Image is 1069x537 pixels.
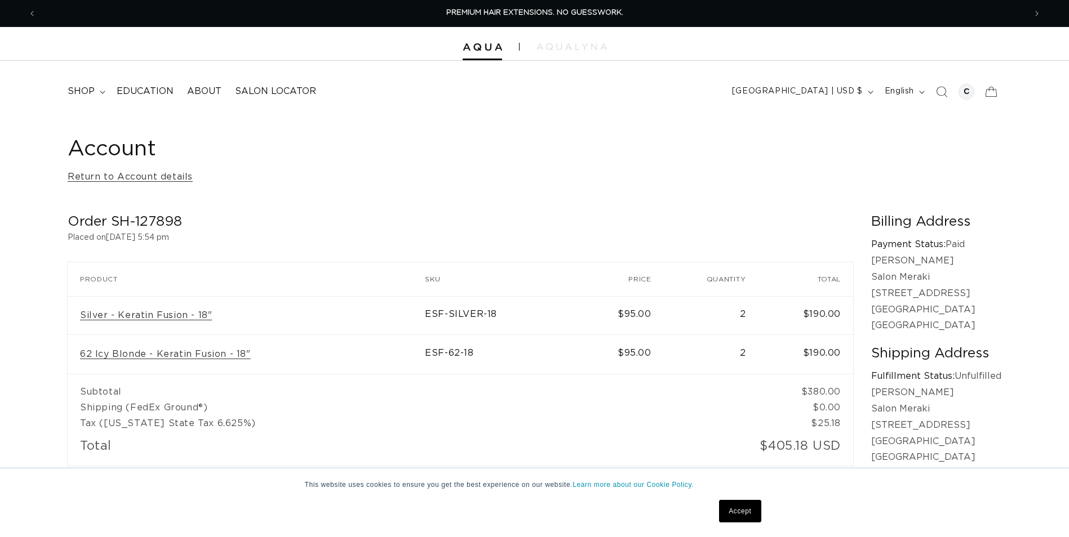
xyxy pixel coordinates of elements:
td: Tax ([US_STATE] State Tax 6.625%) [68,415,758,431]
img: aqualyna.com [536,43,607,50]
strong: Fulfillment Status: [871,372,955,381]
a: Return to Account details [68,169,193,185]
span: PREMIUM HAIR EXTENSIONS. NO GUESSWORK. [446,9,623,16]
span: shop [68,86,95,97]
td: Total [68,431,664,466]
a: Silver - Keratin Fusion - 18" [80,310,212,321]
img: Aqua Hair Extensions [463,43,502,51]
button: [GEOGRAPHIC_DATA] | USD $ [725,81,878,102]
td: $0.00 [758,400,853,415]
time: [DATE] 5:54 pm [106,234,169,241]
h2: Order SH-127898 [68,213,853,231]
td: 2 [664,335,758,374]
a: Salon Locator [228,79,323,104]
td: $405.18 USD [664,431,853,466]
td: $190.00 [758,296,853,335]
p: Placed on [68,231,853,245]
a: 62 Icy Blonde - Keratin Fusion - 18" [80,348,251,360]
p: [PERSON_NAME] Salon Meraki [STREET_ADDRESS] [GEOGRAPHIC_DATA] [GEOGRAPHIC_DATA] [871,384,1001,466]
td: Shipping (FedEx Ground®) [68,400,758,415]
a: Learn more about our Cookie Policy. [573,481,694,489]
span: [GEOGRAPHIC_DATA] | USD $ [732,86,863,97]
span: $95.00 [618,310,651,319]
td: $190.00 [758,335,853,374]
strong: Payment Status: [871,240,946,249]
td: ESF-SILVER-18 [425,296,579,335]
h2: Shipping Address [871,345,1001,363]
h1: Account [68,136,1001,163]
h2: Billing Address [871,213,1001,231]
th: Product [68,262,425,296]
span: $95.00 [618,348,651,357]
th: Total [758,262,853,296]
p: This website uses cookies to ensure you get the best experience on our website. [305,480,765,490]
summary: Search [929,79,954,104]
span: English [885,86,914,97]
button: English [878,81,929,102]
th: Price [579,262,663,296]
span: Education [117,86,174,97]
p: [PERSON_NAME] Salon Meraki [STREET_ADDRESS] [GEOGRAPHIC_DATA] [GEOGRAPHIC_DATA] [871,253,1001,334]
p: Unfulfilled [871,368,1001,384]
td: $380.00 [758,374,853,400]
a: Education [110,79,180,104]
summary: shop [61,79,110,104]
button: Previous announcement [20,3,45,24]
td: 2 [664,296,758,335]
td: Subtotal [68,374,758,400]
td: ESF-62-18 [425,335,579,374]
a: About [180,79,228,104]
td: $25.18 [758,415,853,431]
span: Salon Locator [235,86,316,97]
th: Quantity [664,262,758,296]
a: Accept [719,500,761,522]
button: Next announcement [1024,3,1049,24]
span: About [187,86,221,97]
p: Paid [871,236,1001,253]
th: SKU [425,262,579,296]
